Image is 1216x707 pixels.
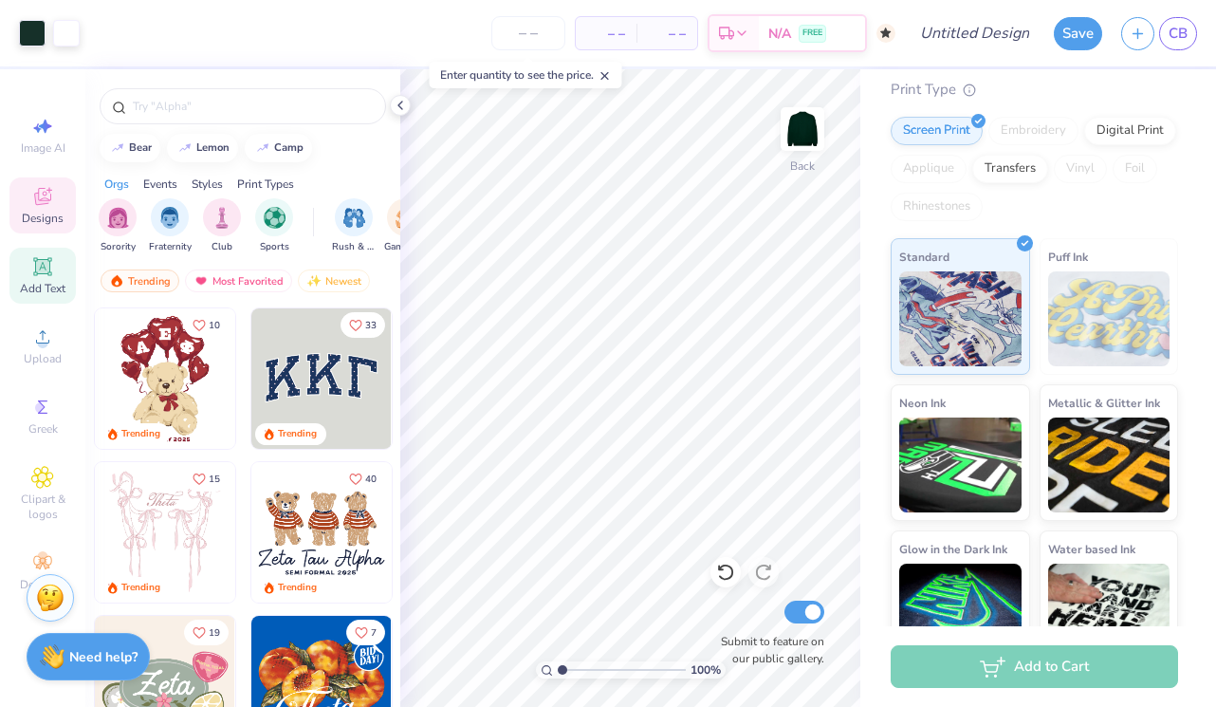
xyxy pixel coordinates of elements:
img: Rush & Bid Image [343,207,365,229]
button: Like [184,312,229,338]
span: Neon Ink [899,393,946,413]
img: Newest.gif [306,274,322,288]
span: Metallic & Glitter Ink [1048,393,1160,413]
button: lemon [167,134,238,162]
span: N/A [768,24,791,44]
img: Back [783,110,821,148]
span: Decorate [20,577,65,592]
div: Digital Print [1084,117,1176,145]
span: 7 [371,628,377,638]
div: Print Types [237,176,294,193]
div: Orgs [104,176,129,193]
div: Screen Print [891,117,983,145]
span: – – [587,24,625,44]
img: 587403a7-0594-4a7f-b2bd-0ca67a3ff8dd [95,308,235,449]
span: 10 [209,321,220,330]
img: trend_line.gif [110,142,125,154]
span: Standard [899,247,949,267]
div: Styles [192,176,223,193]
span: Game Day [384,240,428,254]
div: Transfers [972,155,1048,183]
img: trending.gif [109,274,124,288]
img: d12c9beb-9502-45c7-ae94-40b97fdd6040 [391,462,531,603]
div: Newest [298,270,370,292]
img: Game Day Image [396,207,417,229]
img: Metallic & Glitter Ink [1048,418,1170,512]
div: Events [143,176,177,193]
button: Like [341,312,385,338]
div: Trending [278,427,317,441]
span: 19 [209,628,220,638]
strong: Need help? [69,648,138,666]
img: 83dda5b0-2158-48ca-832c-f6b4ef4c4536 [95,462,235,603]
span: Greek [28,421,58,437]
div: filter for Rush & Bid [332,198,376,254]
div: Embroidery [988,117,1078,145]
span: 15 [209,474,220,484]
input: Try "Alpha" [131,97,374,116]
img: Puff Ink [1048,271,1170,366]
div: filter for Club [203,198,241,254]
button: filter button [332,198,376,254]
img: Fraternity Image [159,207,180,229]
img: most_fav.gif [193,274,209,288]
div: filter for Game Day [384,198,428,254]
div: Most Favorited [185,270,292,292]
button: bear [100,134,160,162]
span: Add Text [20,281,65,296]
div: camp [274,142,304,153]
img: trend_line.gif [255,142,270,154]
img: 3b9aba4f-e317-4aa7-a679-c95a879539bd [251,308,392,449]
div: Trending [121,581,160,595]
span: Fraternity [149,240,192,254]
span: Upload [24,351,62,366]
span: 33 [365,321,377,330]
div: Back [790,158,815,175]
div: lemon [196,142,230,153]
div: Print Type [891,79,1178,101]
img: Sports Image [264,207,286,229]
img: edfb13fc-0e43-44eb-bea2-bf7fc0dd67f9 [391,308,531,449]
a: CB [1159,17,1197,50]
span: CB [1169,23,1188,45]
button: filter button [203,198,241,254]
span: Clipart & logos [9,492,76,522]
span: Sorority [101,240,136,254]
div: filter for Sorority [99,198,137,254]
button: filter button [384,198,428,254]
button: Like [346,620,385,645]
img: trend_line.gif [177,142,193,154]
div: Vinyl [1054,155,1107,183]
div: bear [129,142,152,153]
span: FREE [802,27,822,40]
img: Neon Ink [899,418,1022,512]
img: Glow in the Dark Ink [899,564,1022,659]
span: – – [648,24,686,44]
div: Trending [121,427,160,441]
button: filter button [149,198,192,254]
div: Rhinestones [891,193,983,221]
div: Foil [1113,155,1157,183]
span: Puff Ink [1048,247,1088,267]
span: Club [212,240,232,254]
img: Club Image [212,207,232,229]
div: filter for Sports [255,198,293,254]
img: a3be6b59-b000-4a72-aad0-0c575b892a6b [251,462,392,603]
span: Sports [260,240,289,254]
button: camp [245,134,312,162]
span: 40 [365,474,377,484]
button: Save [1054,17,1102,50]
button: filter button [99,198,137,254]
button: Like [184,620,229,645]
span: Glow in the Dark Ink [899,539,1007,559]
span: Water based Ink [1048,539,1135,559]
img: Water based Ink [1048,564,1170,659]
img: Standard [899,271,1022,366]
label: Submit to feature on our public gallery. [710,633,824,667]
div: Trending [101,270,179,292]
button: filter button [255,198,293,254]
div: Trending [278,581,317,595]
div: Applique [891,155,967,183]
span: Rush & Bid [332,240,376,254]
div: Enter quantity to see the price. [430,62,622,88]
